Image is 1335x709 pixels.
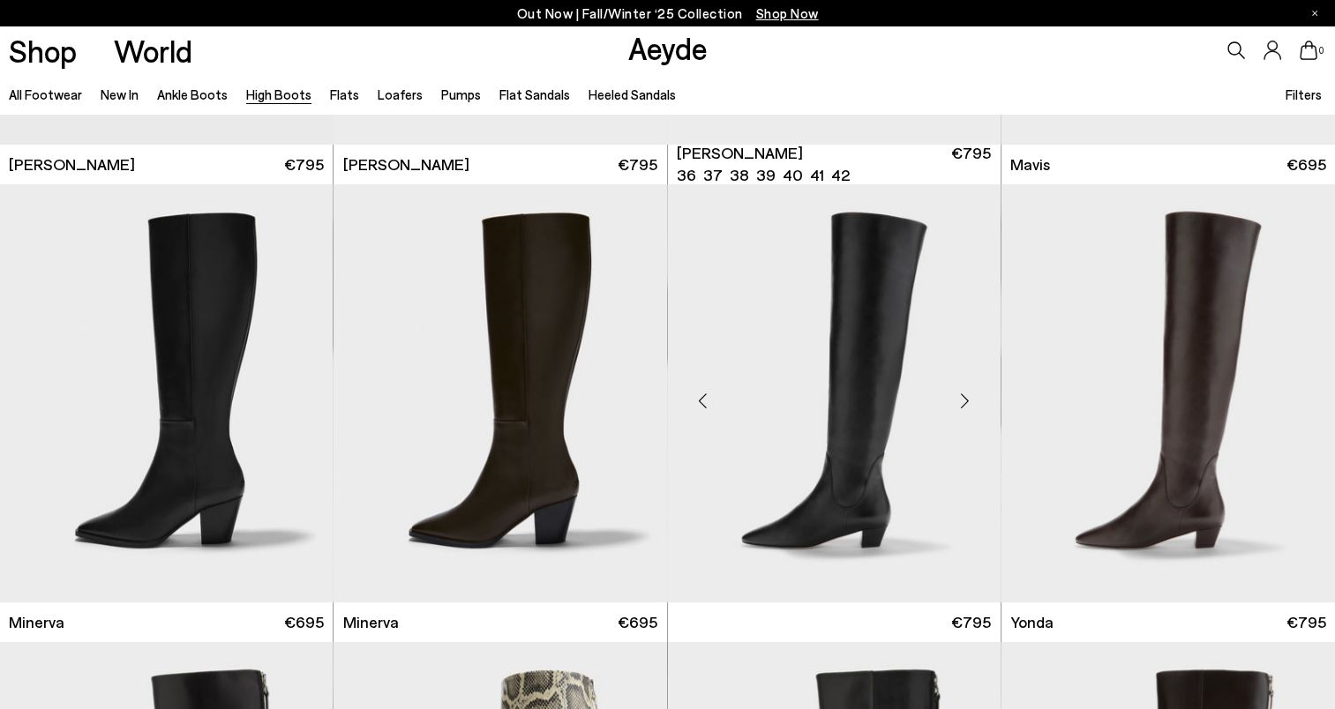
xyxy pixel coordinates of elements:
span: €695 [618,611,657,633]
li: 36 [677,164,696,186]
a: €795 [668,602,1001,642]
a: Shop [9,35,77,66]
li: 41 [810,164,824,186]
a: Flat Sandals [499,86,570,102]
a: [PERSON_NAME] 36 37 38 39 40 41 42 €795 [668,145,1001,184]
img: Yonda Leather Over-Knee Boots [1001,184,1335,602]
img: Minerva High Cowboy Boots [334,184,666,602]
a: Mavis €695 [1001,145,1335,184]
a: Pumps [441,86,481,102]
a: 0 [1300,41,1317,60]
li: 38 [730,164,749,186]
span: €795 [951,611,991,633]
a: New In [101,86,139,102]
span: Yonda [1010,611,1054,633]
ul: variant [677,164,844,186]
a: Ankle Boots [157,86,228,102]
span: €695 [1286,153,1326,175]
span: Mavis [1010,153,1050,175]
span: €795 [284,153,324,175]
img: Yonda Leather Over-Knee Boots [668,184,1001,602]
span: Minerva [343,611,399,633]
a: All Footwear [9,86,82,102]
span: €795 [951,142,991,186]
a: Yonda €795 [1001,602,1335,642]
a: Minerva €695 [334,602,666,642]
span: Filters [1285,86,1321,102]
a: High Boots [246,86,311,102]
span: Minerva [9,611,64,633]
span: [PERSON_NAME] [343,153,469,175]
a: World [114,35,192,66]
span: Navigate to /collections/new-in [756,5,819,21]
span: €695 [284,611,324,633]
span: [PERSON_NAME] [9,153,135,175]
a: Aeyde [627,29,707,66]
p: Out Now | Fall/Winter ‘25 Collection [517,3,819,25]
a: Loafers [378,86,423,102]
a: [PERSON_NAME] €795 [334,145,666,184]
span: €795 [618,153,657,175]
span: €795 [1286,611,1326,633]
a: Flats [330,86,359,102]
span: 0 [1317,46,1326,56]
li: 42 [831,164,850,186]
span: [PERSON_NAME] [677,142,803,164]
li: 39 [756,164,776,186]
a: Heeled Sandals [588,86,675,102]
li: 37 [703,164,723,186]
li: 40 [783,164,803,186]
